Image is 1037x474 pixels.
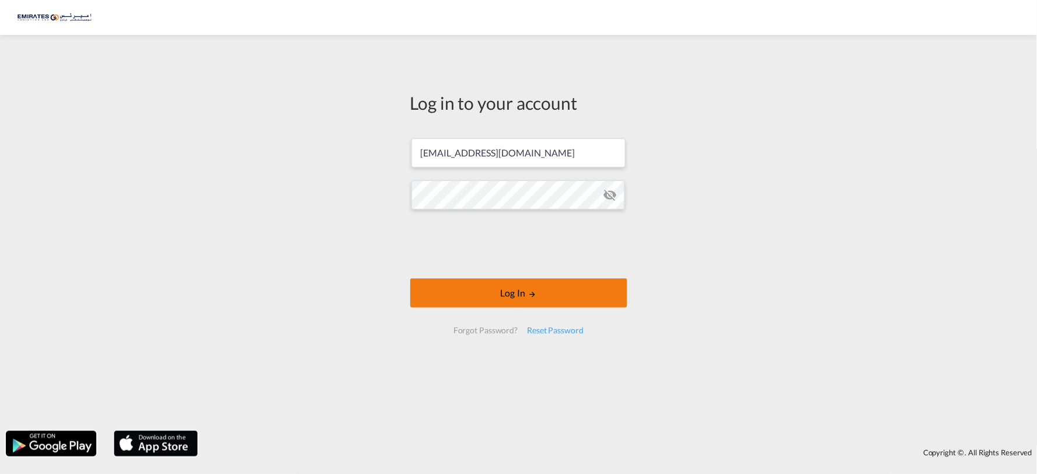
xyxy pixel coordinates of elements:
div: Forgot Password? [449,320,522,341]
img: apple.png [113,430,199,458]
div: Reset Password [522,320,588,341]
iframe: reCAPTCHA [430,221,607,267]
md-icon: icon-eye-off [603,188,617,202]
img: c67187802a5a11ec94275b5db69a26e6.png [18,5,96,31]
img: google.png [5,430,97,458]
div: Log in to your account [410,90,627,115]
input: Enter email/phone number [411,138,626,168]
button: LOGIN [410,278,627,308]
div: Copyright © . All Rights Reserved [204,442,1037,462]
